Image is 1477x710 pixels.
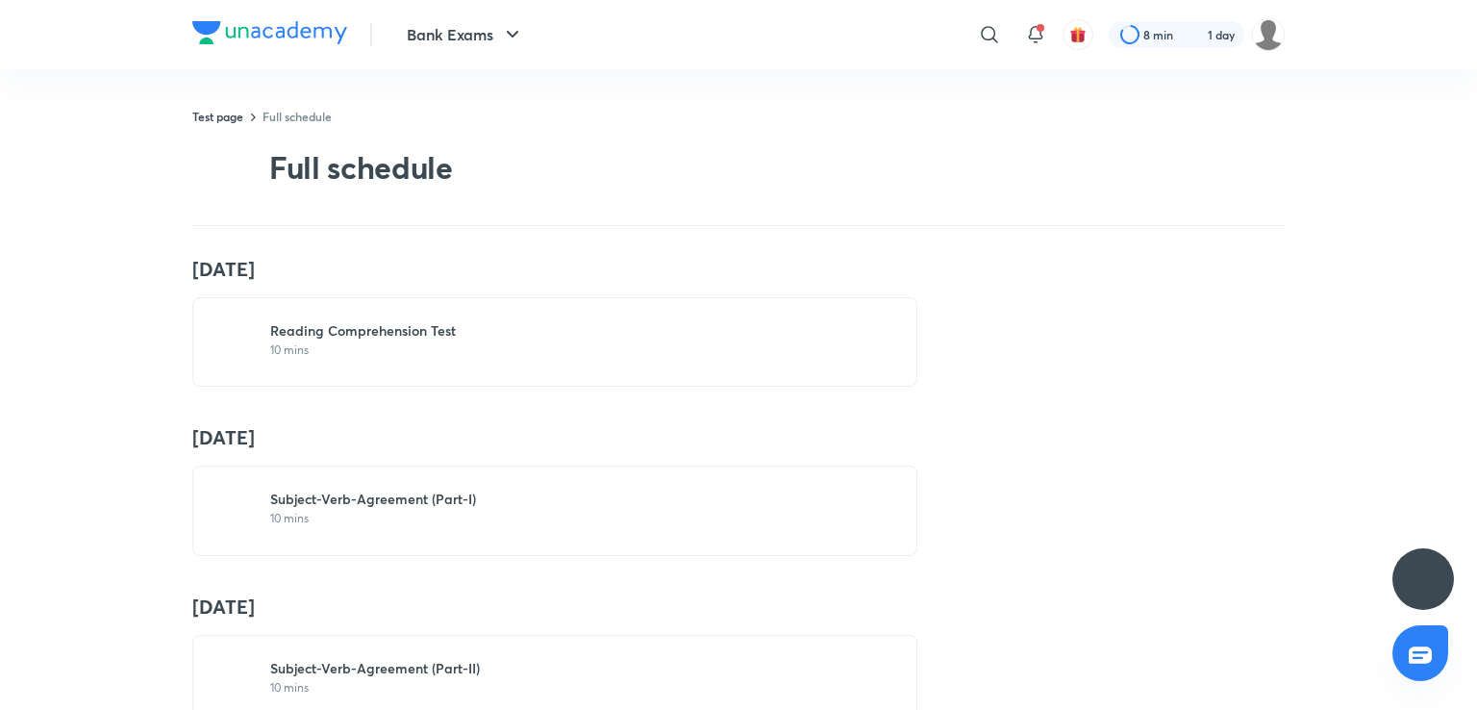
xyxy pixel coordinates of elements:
img: save [876,660,888,675]
img: test [216,490,255,528]
button: avatar [1063,19,1093,50]
p: 10 mins [270,680,863,696]
h6: Subject-Verb-Agreement (Part-I) [270,490,863,509]
h4: [DATE] [192,425,1285,450]
h2: Full schedule [269,148,453,187]
img: ttu [1412,568,1435,591]
img: Company Logo [192,21,347,44]
p: 10 mins [270,511,863,526]
h4: [DATE] [192,257,1285,282]
img: test [216,321,255,360]
img: P Bara [1252,18,1285,51]
h6: Reading Comprehension Test [270,321,863,341]
h6: Subject-Verb-Agreement (Part-II) [270,659,863,678]
img: save [876,491,888,506]
p: 10 mins [270,342,863,358]
a: Test page [192,109,243,124]
img: test [216,659,255,697]
h4: [DATE] [192,595,1285,620]
img: streak [1185,25,1204,44]
a: Full schedule [263,109,332,124]
img: save [876,322,888,338]
button: Bank Exams [395,15,536,54]
img: avatar [1069,26,1087,43]
a: Company Logo [192,21,347,49]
